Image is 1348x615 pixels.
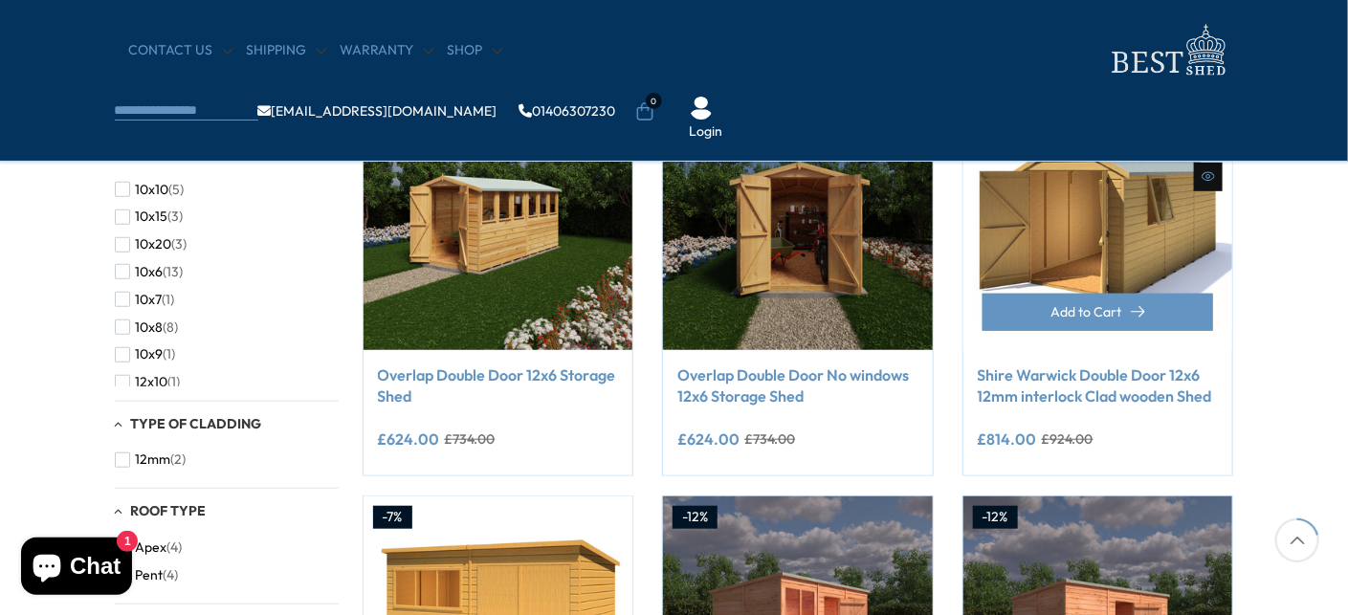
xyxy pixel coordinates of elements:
[448,41,502,60] a: Shop
[1042,432,1094,446] del: £924.00
[445,432,496,446] del: £734.00
[15,538,138,600] inbox-online-store-chat: Shopify online store chat
[131,502,207,519] span: Roof Type
[129,41,232,60] a: CONTACT US
[646,93,662,109] span: 0
[136,451,171,468] span: 12mm
[378,364,619,407] a: Overlap Double Door 12x6 Storage Shed
[341,41,433,60] a: Warranty
[136,539,167,556] span: Apex
[690,97,713,120] img: User Icon
[973,506,1018,529] div: -12%
[136,346,164,362] span: 10x9
[136,292,163,308] span: 10x7
[136,182,169,198] span: 10x10
[171,451,187,468] span: (2)
[167,539,183,556] span: (4)
[168,374,181,390] span: (1)
[1100,19,1234,81] img: logo
[677,364,918,407] a: Overlap Double Door No windows 12x6 Storage Shed
[164,264,184,280] span: (13)
[978,364,1219,407] a: Shire Warwick Double Door 12x6 12mm interlock Clad wooden Shed
[115,340,176,368] button: 10x9
[247,41,326,60] a: Shipping
[115,561,179,589] button: Pent
[163,292,175,308] span: (1)
[978,431,1037,447] ins: £814.00
[131,415,262,432] span: Type of Cladding
[258,104,497,118] a: [EMAIL_ADDRESS][DOMAIN_NAME]
[983,294,1214,331] button: Add to Cart
[115,231,188,258] button: 10x20
[169,182,185,198] span: (5)
[635,102,654,121] a: 0
[136,567,164,583] span: Pent
[164,319,179,336] span: (8)
[136,264,164,280] span: 10x6
[378,431,440,447] ins: £624.00
[690,122,723,142] a: Login
[172,236,188,253] span: (3)
[115,258,184,286] button: 10x6
[677,431,740,447] ins: £624.00
[136,236,172,253] span: 10x20
[136,209,168,225] span: 10x15
[373,506,412,529] div: -7%
[164,567,179,583] span: (4)
[963,80,1233,350] img: Shire Warwick Double Door 12x6 12mm interlock Clad wooden Shed - Best Shed
[115,286,175,314] button: 10x7
[136,374,168,390] span: 12x10
[168,209,184,225] span: (3)
[164,346,176,362] span: (1)
[136,319,164,336] span: 10x8
[1050,305,1121,318] span: Add to Cart
[115,368,181,396] button: 12x10
[115,314,179,341] button: 10x8
[519,104,616,118] a: 01406307230
[115,203,184,231] button: 10x15
[744,432,795,446] del: £734.00
[115,446,187,473] button: 12mm
[115,176,185,204] button: 10x10
[115,534,183,561] button: Apex
[673,506,718,529] div: -12%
